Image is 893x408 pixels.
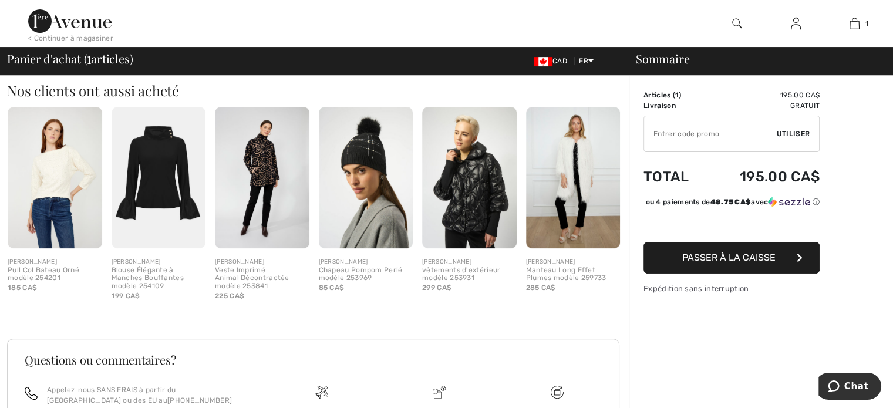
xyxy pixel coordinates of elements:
div: [PERSON_NAME] [112,258,206,267]
span: CAD [534,57,572,65]
div: [PERSON_NAME] [422,258,517,267]
div: vêtements d'extérieur modèle 253931 [422,267,517,283]
div: Sommaire [622,53,886,65]
div: Chapeau Pompom Perlé modèle 253969 [319,267,413,283]
img: Sezzle [768,197,810,207]
td: Livraison [643,100,707,111]
img: Joseph Ribkoff vêtements d'extérieur modèle 253931 [422,107,517,248]
td: Total [643,157,707,197]
img: Livraison promise sans frais de dédouanement surprise&nbsp;! [433,386,446,399]
h3: Questions ou commentaires? [25,354,602,366]
span: 285 CA$ [526,284,556,292]
div: ou 4 paiements de48.75 CA$avecSezzle Cliquez pour en savoir plus sur Sezzle [643,197,820,211]
span: 1 [865,18,868,29]
img: recherche [732,16,742,31]
button: Passer à la caisse [643,242,820,274]
td: 195.00 CA$ [707,90,820,100]
span: FR [579,57,594,65]
img: Livraison gratuite dès 99$ [551,386,564,399]
div: Veste Imprimé Animal Décontractée modèle 253841 [215,267,309,291]
img: Manteau Long Effet Plumes modèle 259733 [526,107,621,248]
a: [PHONE_NUMBER] [167,396,232,404]
span: Passer à la caisse [682,252,776,263]
span: Utiliser [777,129,810,139]
iframe: Ouvre un widget dans lequel vous pouvez chatter avec l’un de nos agents [818,373,881,402]
img: Livraison gratuite dès 99$ [315,386,328,399]
span: 1 [87,50,91,65]
span: 225 CA$ [215,292,244,300]
iframe: PayPal-paypal [643,211,820,238]
div: Manteau Long Effet Plumes modèle 259733 [526,267,621,283]
a: Se connecter [781,16,810,31]
img: Mon panier [850,16,860,31]
span: Panier d'achat ( articles) [7,53,133,65]
div: ou 4 paiements de avec [645,197,820,207]
input: Code promo [644,116,777,151]
div: Pull Col Bateau Orné modèle 254201 [8,267,102,283]
a: 1 [825,16,883,31]
img: Mes infos [791,16,801,31]
div: [PERSON_NAME] [215,258,309,267]
span: 199 CA$ [112,292,140,300]
span: 299 CA$ [422,284,451,292]
span: 85 CA$ [319,284,345,292]
h2: Nos clients ont aussi acheté [7,83,629,97]
td: 195.00 CA$ [707,157,820,197]
img: call [25,387,38,400]
span: 1 [675,91,679,99]
div: Blouse Élégante à Manches Bouffantes modèle 254109 [112,267,206,291]
img: Pull Col Bateau Orné modèle 254201 [8,107,102,248]
span: 48.75 CA$ [710,198,751,206]
p: Appelez-nous SANS FRAIS à partir du [GEOGRAPHIC_DATA] ou des EU au [47,385,249,406]
img: Canadian Dollar [534,57,552,66]
td: Articles ( ) [643,90,707,100]
div: [PERSON_NAME] [526,258,621,267]
div: < Continuer à magasiner [28,33,113,43]
img: 1ère Avenue [28,9,112,33]
img: Chapeau Pompom Perlé modèle 253969 [319,107,413,248]
img: Veste Imprimé Animal Décontractée modèle 253841 [215,107,309,248]
div: [PERSON_NAME] [319,258,413,267]
img: Blouse Élégante à Manches Bouffantes modèle 254109 [112,107,206,248]
div: Expédition sans interruption [643,283,820,294]
span: 185 CA$ [8,284,37,292]
td: Gratuit [707,100,820,111]
div: [PERSON_NAME] [8,258,102,267]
